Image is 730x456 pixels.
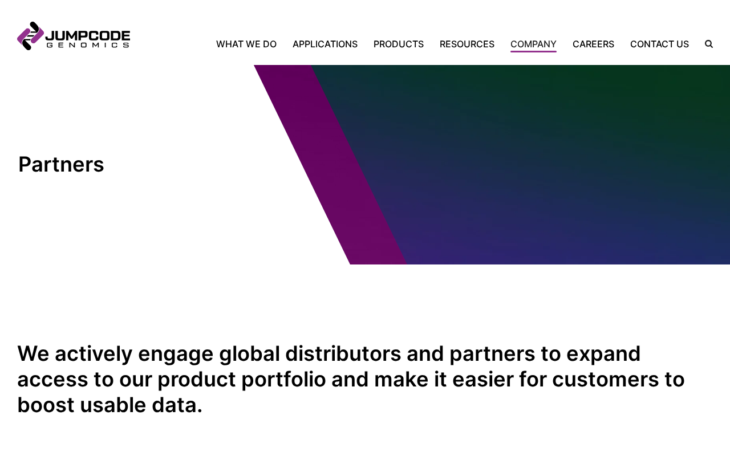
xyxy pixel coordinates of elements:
[502,37,565,51] a: Company
[366,37,432,51] a: Products
[285,37,366,51] a: Applications
[622,37,697,51] a: Contact Us
[565,37,622,51] a: Careers
[17,341,713,418] h2: We actively engage global distributors and partners to expand access to our product portfolio and...
[130,37,697,51] nav: Primary Navigation
[697,40,713,48] label: Search the site.
[432,37,502,51] a: Resources
[18,152,209,177] h1: Partners
[216,37,285,51] a: What We Do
